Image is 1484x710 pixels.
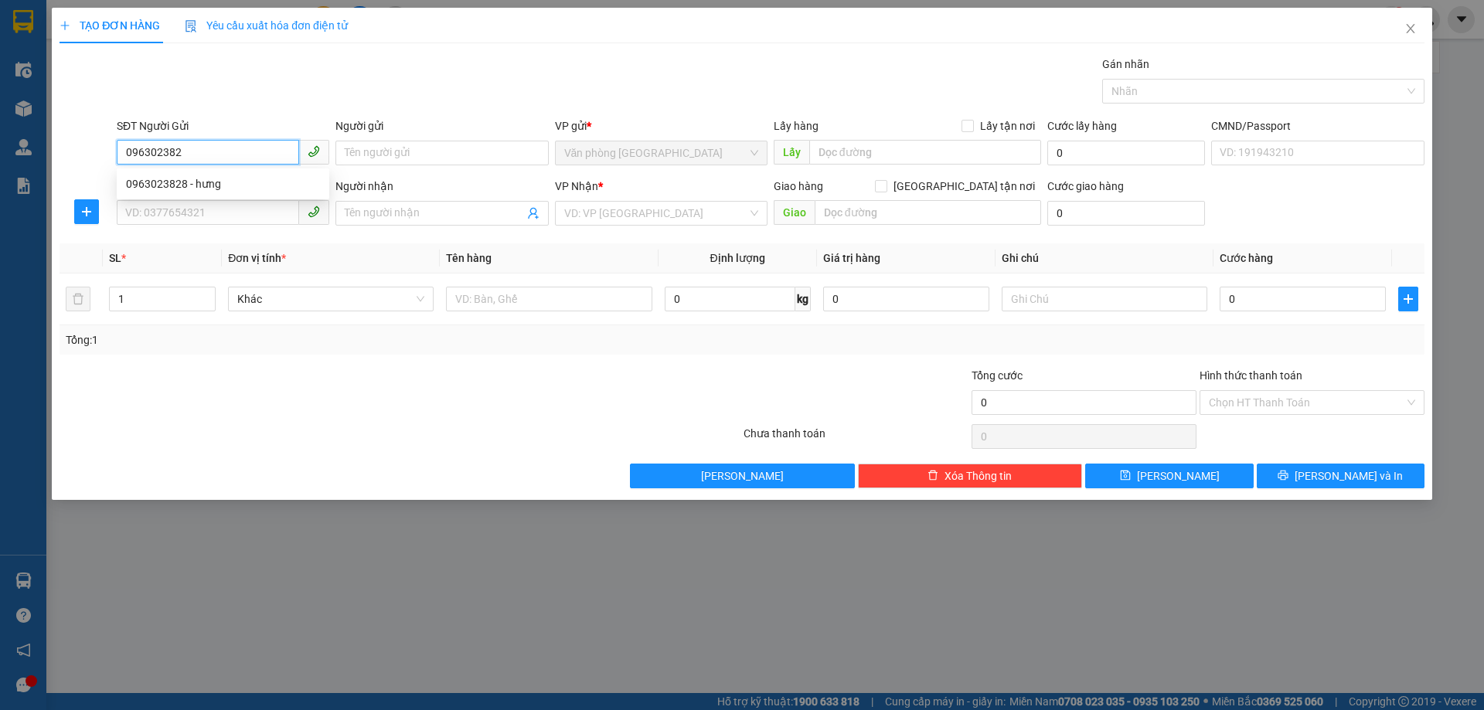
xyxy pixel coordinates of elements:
button: plus [1398,287,1418,311]
span: Định lượng [710,252,765,264]
div: Tổng: 1 [66,331,573,348]
input: Cước giao hàng [1047,201,1205,226]
img: icon [185,20,197,32]
div: Người nhận [335,178,548,195]
span: [PERSON_NAME] và In [1295,467,1403,484]
span: SL [109,252,121,264]
button: deleteXóa Thông tin [858,464,1083,488]
label: Cước giao hàng [1047,180,1124,192]
span: save [1120,470,1131,482]
li: Hotline: 1900888999 [86,96,351,115]
button: printer[PERSON_NAME] và In [1257,464,1424,488]
div: Người gửi [335,117,548,134]
span: printer [1278,470,1288,482]
span: phone [308,145,320,158]
span: kg [795,287,811,311]
span: delete [927,470,938,482]
span: [PERSON_NAME] [1137,467,1220,484]
span: VP Nhận [555,180,598,192]
span: plus [75,206,98,218]
button: delete [66,287,90,311]
label: Gán nhãn [1102,58,1149,70]
span: [GEOGRAPHIC_DATA] tận nơi [887,178,1041,195]
span: Lấy tận nơi [974,117,1041,134]
input: 0 [823,287,989,311]
input: Dọc đường [809,140,1041,165]
span: phone [308,206,320,218]
span: plus [1399,293,1418,305]
b: 36 Limousine [162,18,274,37]
label: Hình thức thanh toán [1200,369,1302,382]
span: [PERSON_NAME] [701,467,784,484]
span: Giao hàng [774,180,823,192]
input: Cước lấy hàng [1047,141,1205,165]
span: Yêu cầu xuất hóa đơn điện tử [185,19,348,32]
div: 0963023828 - hưng [126,175,320,192]
span: Lấy [774,140,809,165]
span: Giao [774,200,815,225]
button: plus [74,199,99,224]
span: Khác [237,287,424,311]
input: Ghi Chú [1002,287,1207,311]
span: TẠO ĐƠN HÀNG [60,19,160,32]
span: Lấy hàng [774,120,819,132]
button: [PERSON_NAME] [630,464,855,488]
label: Cước lấy hàng [1047,120,1117,132]
button: save[PERSON_NAME] [1085,464,1253,488]
div: Chưa thanh toán [742,425,970,452]
div: SĐT Người Gửi [117,117,329,134]
th: Ghi chú [996,243,1213,273]
li: 01A03 [GEOGRAPHIC_DATA], [GEOGRAPHIC_DATA] ( bên cạnh cây xăng bến xe phía Bắc cũ) [86,38,351,96]
span: Văn phòng Thanh Hóa [564,141,758,165]
span: Đơn vị tính [228,252,286,264]
img: logo.jpg [19,19,97,97]
div: CMND/Passport [1211,117,1424,134]
span: close [1404,22,1417,35]
button: Close [1389,8,1432,51]
div: VP gửi [555,117,768,134]
span: Xóa Thông tin [945,467,1012,484]
span: plus [60,20,70,31]
div: 0963023828 - hưng [117,172,329,196]
span: Cước hàng [1220,252,1273,264]
span: Tên hàng [446,252,492,264]
input: Dọc đường [815,200,1041,225]
input: VD: Bàn, Ghế [446,287,652,311]
span: Tổng cước [972,369,1023,382]
span: user-add [527,207,539,219]
span: Giá trị hàng [823,252,880,264]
